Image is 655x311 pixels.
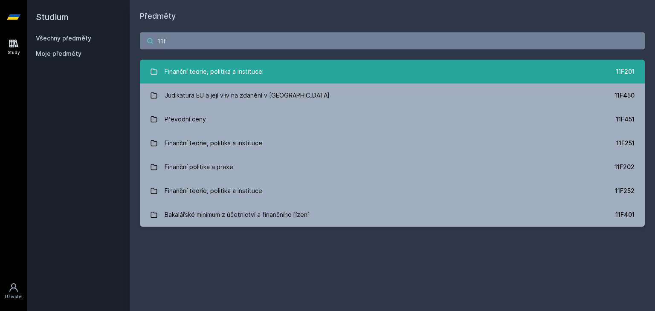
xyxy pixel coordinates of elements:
[165,111,206,128] div: Převodní ceny
[616,115,635,124] div: 11F451
[165,87,330,104] div: Judikatura EU a její vliv na zdanění v [GEOGRAPHIC_DATA]
[165,206,309,223] div: Bakalářské minimum z účetnictví a finančního řízení
[140,131,645,155] a: Finanční teorie, politika a instituce 11F251
[140,203,645,227] a: Bakalářské minimum z účetnictví a finančního řízení 11F401
[165,63,262,80] div: Finanční teorie, politika a instituce
[614,91,635,100] div: 11F450
[8,49,20,56] div: Study
[36,35,91,42] a: Všechny předměty
[614,163,635,171] div: 11F202
[140,84,645,107] a: Judikatura EU a její vliv na zdanění v [GEOGRAPHIC_DATA] 11F450
[5,294,23,300] div: Uživatel
[165,135,262,152] div: Finanční teorie, politika a instituce
[2,34,26,60] a: Study
[140,107,645,131] a: Převodní ceny 11F451
[140,155,645,179] a: Finanční politika a praxe 11F202
[616,139,635,147] div: 11F251
[140,60,645,84] a: Finanční teorie, politika a instituce 11F201
[140,32,645,49] input: Název nebo ident předmětu…
[140,179,645,203] a: Finanční teorie, politika a instituce 11F252
[140,10,645,22] h1: Předměty
[615,187,635,195] div: 11F252
[36,49,81,58] span: Moje předměty
[165,182,262,199] div: Finanční teorie, politika a instituce
[615,210,635,219] div: 11F401
[2,278,26,304] a: Uživatel
[165,158,233,176] div: Finanční politika a praxe
[616,67,635,76] div: 11F201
